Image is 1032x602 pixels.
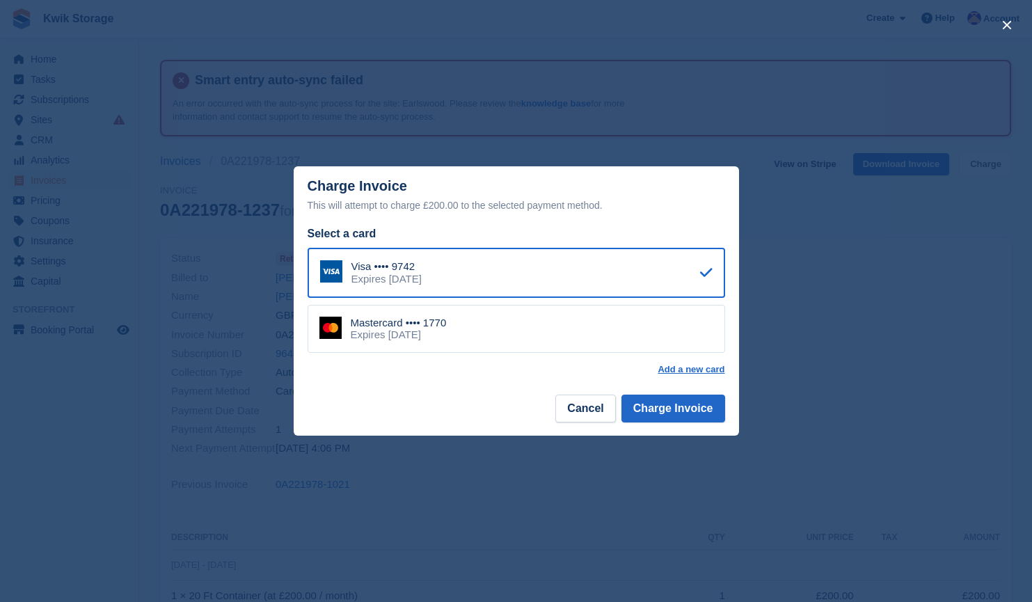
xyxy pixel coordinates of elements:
[308,178,725,214] div: Charge Invoice
[319,317,342,339] img: Mastercard Logo
[351,260,422,273] div: Visa •••• 9742
[351,328,447,341] div: Expires [DATE]
[351,317,447,329] div: Mastercard •••• 1770
[658,364,724,375] a: Add a new card
[996,14,1018,36] button: close
[621,395,725,422] button: Charge Invoice
[320,260,342,283] img: Visa Logo
[555,395,615,422] button: Cancel
[351,273,422,285] div: Expires [DATE]
[308,225,725,242] div: Select a card
[308,197,725,214] div: This will attempt to charge £200.00 to the selected payment method.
